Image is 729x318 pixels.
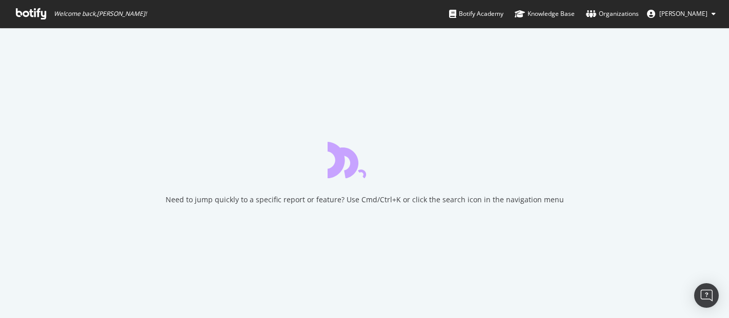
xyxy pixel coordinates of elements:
span: Welcome back, [PERSON_NAME] ! [54,10,147,18]
div: Knowledge Base [515,9,575,19]
div: Organizations [586,9,639,19]
span: Gwendoline Barreau [659,9,707,18]
button: [PERSON_NAME] [639,6,724,22]
div: animation [328,141,401,178]
div: Open Intercom Messenger [694,283,719,308]
div: Botify Academy [449,9,503,19]
div: Need to jump quickly to a specific report or feature? Use Cmd/Ctrl+K or click the search icon in ... [166,195,564,205]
